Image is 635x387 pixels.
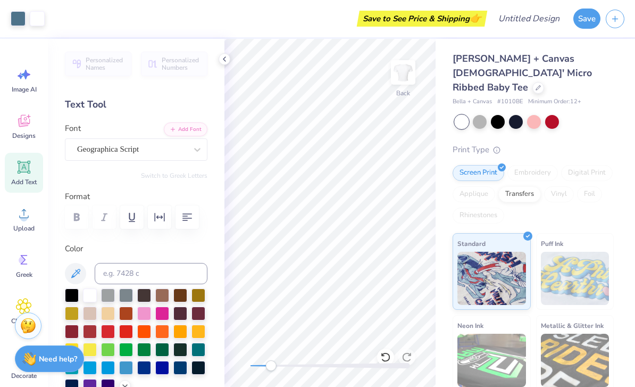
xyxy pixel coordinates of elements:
span: Image AI [12,85,37,94]
span: 👉 [470,12,481,24]
span: Decorate [11,372,37,380]
button: Personalized Numbers [141,52,207,76]
span: Upload [13,224,35,233]
strong: Need help? [39,354,77,364]
span: Designs [12,131,36,140]
span: Minimum Order: 12 + [528,97,581,106]
div: Embroidery [507,165,558,181]
span: Metallic & Glitter Ink [541,320,604,331]
span: Greek [16,270,32,279]
span: Standard [457,238,486,249]
label: Font [65,122,81,135]
div: Print Type [453,144,614,156]
span: [PERSON_NAME] + Canvas [DEMOGRAPHIC_DATA]' Micro Ribbed Baby Tee [453,52,592,94]
div: Screen Print [453,165,504,181]
button: Save [573,9,600,29]
img: Neon Ink [457,334,526,387]
button: Switch to Greek Letters [141,171,207,180]
span: Personalized Numbers [162,56,201,71]
img: Standard [457,252,526,305]
span: Add Text [11,178,37,186]
button: Add Font [164,122,207,136]
input: Untitled Design [490,8,568,29]
span: Bella + Canvas [453,97,492,106]
div: Applique [453,186,495,202]
label: Color [65,243,207,255]
img: Puff Ink [541,252,609,305]
div: Digital Print [561,165,613,181]
span: Personalized Names [86,56,125,71]
div: Foil [577,186,602,202]
span: # 1010BE [497,97,523,106]
div: Transfers [498,186,541,202]
div: Vinyl [544,186,574,202]
div: Accessibility label [265,360,276,371]
span: Neon Ink [457,320,483,331]
input: e.g. 7428 c [95,263,207,284]
span: Clipart & logos [6,317,41,334]
div: Save to See Price & Shipping [360,11,484,27]
div: Text Tool [65,97,207,112]
button: Personalized Names [65,52,131,76]
span: Puff Ink [541,238,563,249]
label: Format [65,191,207,203]
img: Metallic & Glitter Ink [541,334,609,387]
div: Rhinestones [453,208,504,224]
div: Back [396,88,410,98]
img: Back [392,62,414,83]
